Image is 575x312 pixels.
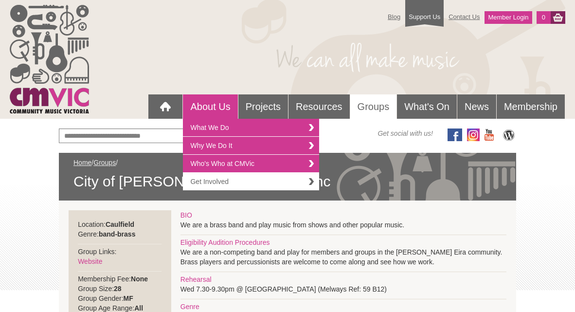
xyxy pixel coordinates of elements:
a: Groups [93,159,116,166]
img: cmvic_logo.png [10,5,89,113]
a: Groups [350,94,397,119]
strong: band-brass [99,230,135,238]
a: Get Involved [183,173,319,190]
a: 0 [537,11,551,24]
img: icon-instagram.png [467,128,480,141]
strong: Caulfield [106,220,134,228]
img: CMVic Blog [502,128,516,141]
a: Why We Do It [183,137,319,155]
a: Contact Us [444,8,485,25]
strong: All [134,304,143,312]
div: / / [73,158,502,191]
div: BIO [180,210,506,220]
a: Projects [238,94,288,119]
a: Membership [497,94,565,119]
a: Resources [288,94,350,119]
div: Genre [180,302,506,312]
a: What's On [397,94,457,119]
a: Website [78,257,102,265]
a: Blog [383,8,405,25]
a: Who's Who at CMVic [183,155,319,173]
strong: MF [124,294,133,302]
strong: None [131,275,148,283]
a: News [457,94,496,119]
strong: 28 [114,285,122,293]
span: City of [PERSON_NAME] Eira Band Inc [73,172,502,191]
div: Rehearsal [180,275,506,284]
a: Home [73,159,91,166]
a: What We Do [183,119,319,137]
div: Eligibility Audition Procedures [180,238,506,247]
a: Member Login [485,11,532,24]
a: About Us [183,94,237,119]
span: Get social with us! [377,128,433,138]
